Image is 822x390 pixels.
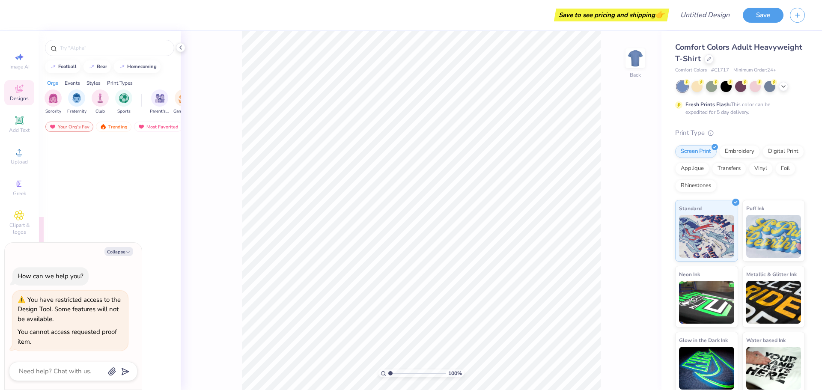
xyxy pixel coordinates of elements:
[72,93,81,103] img: Fraternity Image
[86,79,101,87] div: Styles
[173,108,193,115] span: Game Day
[50,64,57,69] img: trend_line.gif
[150,89,170,115] button: filter button
[18,327,117,346] div: You cannot access requested proof item.
[746,281,801,324] img: Metallic & Glitter Ink
[67,89,86,115] button: filter button
[18,272,83,280] div: How can we help you?
[13,190,26,197] span: Greek
[685,101,791,116] div: This color can be expedited for 5 day delivery.
[719,145,760,158] div: Embroidery
[712,162,746,175] div: Transfers
[100,124,107,130] img: trending.gif
[155,93,165,103] img: Parent's Weekend Image
[675,67,707,74] span: Comfort Colors
[45,60,80,73] button: football
[150,89,170,115] div: filter for Parent's Weekend
[4,222,34,235] span: Clipart & logos
[746,347,801,390] img: Water based Ink
[675,145,717,158] div: Screen Print
[711,67,729,74] span: # C1717
[9,63,30,70] span: Image AI
[18,295,121,323] div: You have restricted access to the Design Tool. Some features will not be available.
[675,128,805,138] div: Print Type
[749,162,773,175] div: Vinyl
[679,347,734,390] img: Glow in the Dark Ink
[762,145,804,158] div: Digital Print
[673,6,736,24] input: Untitled Design
[45,122,93,132] div: Your Org's Fav
[179,93,188,103] img: Game Day Image
[775,162,795,175] div: Foil
[65,79,80,87] div: Events
[95,108,105,115] span: Club
[675,179,717,192] div: Rhinestones
[10,95,29,102] span: Designs
[45,89,62,115] div: filter for Sorority
[679,281,734,324] img: Neon Ink
[88,64,95,69] img: trend_line.gif
[448,369,462,377] span: 100 %
[9,127,30,134] span: Add Text
[675,42,802,64] span: Comfort Colors Adult Heavyweight T-Shirt
[115,89,132,115] button: filter button
[96,122,131,132] div: Trending
[67,89,86,115] div: filter for Fraternity
[630,71,641,79] div: Back
[134,122,182,132] div: Most Favorited
[47,79,58,87] div: Orgs
[627,50,644,67] img: Back
[115,89,132,115] div: filter for Sports
[119,64,125,69] img: trend_line.gif
[107,79,133,87] div: Print Types
[743,8,783,23] button: Save
[92,89,109,115] div: filter for Club
[95,93,105,103] img: Club Image
[49,124,56,130] img: most_fav.gif
[114,60,161,73] button: homecoming
[679,204,702,213] span: Standard
[655,9,664,20] span: 👉
[746,336,786,345] span: Water based Ink
[11,158,28,165] span: Upload
[173,89,193,115] div: filter for Game Day
[679,270,700,279] span: Neon Ink
[127,64,157,69] div: homecoming
[59,44,169,52] input: Try "Alpha"
[746,204,764,213] span: Puff Ink
[733,67,776,74] span: Minimum Order: 24 +
[173,89,193,115] button: filter button
[138,124,145,130] img: most_fav.gif
[119,93,129,103] img: Sports Image
[58,64,77,69] div: football
[97,64,107,69] div: bear
[679,215,734,258] img: Standard
[746,215,801,258] img: Puff Ink
[685,101,731,108] strong: Fresh Prints Flash:
[45,108,61,115] span: Sorority
[679,336,728,345] span: Glow in the Dark Ink
[92,89,109,115] button: filter button
[117,108,131,115] span: Sports
[104,247,133,256] button: Collapse
[746,270,797,279] span: Metallic & Glitter Ink
[83,60,111,73] button: bear
[67,108,86,115] span: Fraternity
[675,162,709,175] div: Applique
[45,89,62,115] button: filter button
[556,9,667,21] div: Save to see pricing and shipping
[150,108,170,115] span: Parent's Weekend
[48,93,58,103] img: Sorority Image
